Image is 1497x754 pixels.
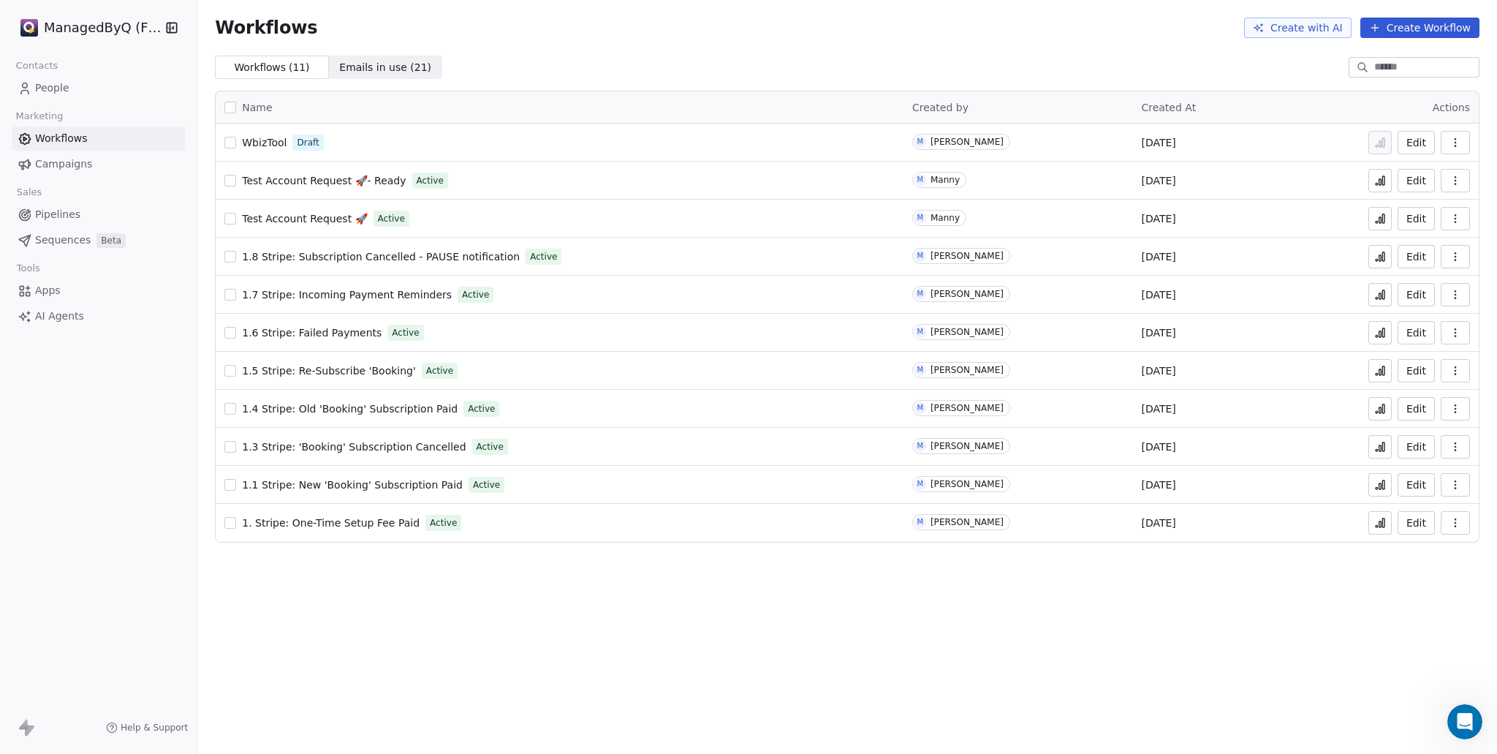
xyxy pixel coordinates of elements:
span: 1.6 Stripe: Failed Payments [242,327,382,339]
button: Edit [1398,321,1435,344]
button: Create Workflow [1360,18,1479,38]
span: Pipelines [35,207,80,222]
span: Campaigns [35,157,92,172]
button: Edit [1398,473,1435,497]
span: Marketing [10,105,69,127]
div: M [917,516,924,528]
a: Workflows [12,127,185,151]
span: Test Account Request 🚀 [242,213,367,225]
span: Active [417,174,444,187]
span: Sequences [35,233,91,248]
span: AI Agents [35,309,84,324]
a: Edit [1398,511,1435,535]
a: Edit [1398,283,1435,306]
a: Test Account Request 🚀- Ready [242,173,406,188]
span: Beta [96,233,126,248]
div: M [917,326,924,338]
a: WbizTool [242,135,287,150]
span: Test Account Request 🚀- Ready [242,175,406,186]
span: Created by [912,102,969,113]
iframe: Intercom live chat [1447,704,1482,739]
div: M [917,288,924,300]
div: Manuel says… [12,311,281,467]
span: 1.7 Stripe: Incoming Payment Reminders [242,289,452,301]
span: [DATE] [1141,135,1175,150]
span: Active [477,440,504,453]
button: ManagedByQ (FZE) [18,15,156,40]
span: Workflows [215,18,317,38]
span: [DATE] [1141,325,1175,340]
span: Active [468,402,495,415]
span: [DATE] [1141,249,1175,264]
a: 1.5 Stripe: Re-Subscribe 'Booking' [242,363,416,378]
button: Edit [1398,169,1435,192]
div: Manuel says… [12,192,281,311]
div: Hi [PERSON_NAME], the previous version of your timetable was completely inaccurate, as it showed ... [64,200,269,301]
span: [DATE] [1141,401,1175,416]
span: Actions [1433,102,1470,113]
div: [PERSON_NAME] [931,403,1004,413]
span: Active [426,364,453,377]
span: ManagedByQ (FZE) [44,18,162,37]
button: Upload attachment [69,479,81,491]
img: Stripe.png [20,19,38,37]
span: 1.5 Stripe: Re-Subscribe 'Booking' [242,365,416,377]
div: M [917,364,924,376]
a: SequencesBeta [12,228,185,252]
span: Active [530,250,557,263]
a: Help & Support [106,722,188,734]
button: Edit [1398,359,1435,382]
div: Hi [PERSON_NAME], the previous version of your timetable was completely inaccurate, as it showed ... [53,192,281,309]
div: M [917,440,924,452]
div: [PERSON_NAME] [931,289,1004,299]
div: [PERSON_NAME] [931,517,1004,527]
span: Help & Support [121,722,188,734]
button: Create with AI [1244,18,1352,38]
button: Edit [1398,245,1435,268]
span: [DATE] [1141,173,1175,188]
span: Tools [10,257,46,279]
div: M [917,174,924,186]
a: Pipelines [12,203,185,227]
button: Home [229,6,257,34]
div: Close [257,6,283,32]
a: Test Account Request 🚀 [242,211,367,226]
p: Active 6h ago [71,18,136,33]
a: 1.7 Stripe: Incoming Payment Reminders [242,287,452,302]
div: Manny [931,213,960,223]
div: [PERSON_NAME] [931,441,1004,451]
span: 1.1 Stripe: New 'Booking' Subscription Paid [242,479,463,491]
button: Edit [1398,435,1435,459]
span: WbizTool [242,137,287,148]
a: Campaigns [12,152,185,176]
span: [DATE] [1141,516,1175,530]
span: Active [378,212,405,225]
span: Emails in use ( 21 ) [339,60,431,75]
a: 1. Stripe: One-Time Setup Fee Paid [242,516,420,530]
button: Emoji picker [23,479,34,491]
a: 1.3 Stripe: 'Booking' Subscription Cancelled [242,440,466,454]
div: [PERSON_NAME] [931,479,1004,489]
a: People [12,76,185,100]
span: Name [242,100,272,116]
div: [PERSON_NAME] [931,365,1004,375]
a: 1.8 Stripe: Subscription Cancelled - PAUSE notification [242,249,520,264]
button: go back [10,6,37,34]
button: Send a message… [251,473,274,497]
span: [DATE] [1141,211,1175,226]
span: 1.8 Stripe: Subscription Cancelled - PAUSE notification [242,251,520,263]
button: Edit [1398,397,1435,421]
span: Active [430,516,457,529]
div: [PERSON_NAME] [931,251,1004,261]
a: 1.1 Stripe: New 'Booking' Subscription Paid [242,478,463,492]
a: Edit [1398,207,1435,230]
span: 1.3 Stripe: 'Booking' Subscription Cancelled [242,441,466,453]
span: [DATE] [1141,363,1175,378]
h1: [PERSON_NAME] [71,7,166,18]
